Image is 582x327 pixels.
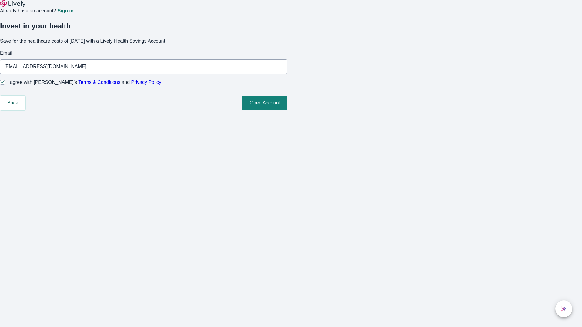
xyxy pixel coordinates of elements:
span: I agree with [PERSON_NAME]’s and [7,79,161,86]
a: Sign in [57,8,73,13]
svg: Lively AI Assistant [561,306,567,312]
button: Open Account [242,96,287,110]
a: Privacy Policy [131,80,162,85]
a: Terms & Conditions [78,80,120,85]
button: chat [555,300,572,317]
